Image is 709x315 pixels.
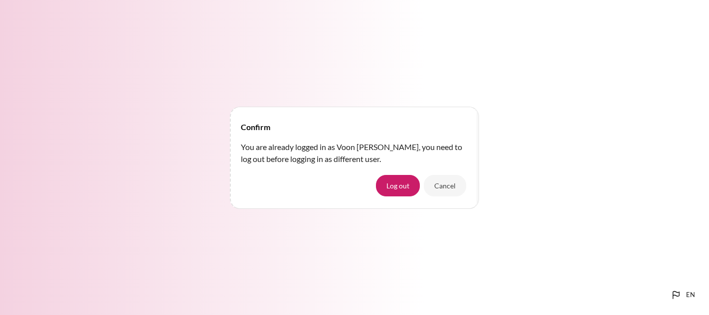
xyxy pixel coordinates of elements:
button: Languages [666,285,699,305]
span: en [686,290,695,300]
button: Cancel [424,175,466,196]
button: Log out [376,175,420,196]
h4: Confirm [241,121,270,133]
p: You are already logged in as Voon [PERSON_NAME], you need to log out before logging in as differe... [241,141,468,165]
